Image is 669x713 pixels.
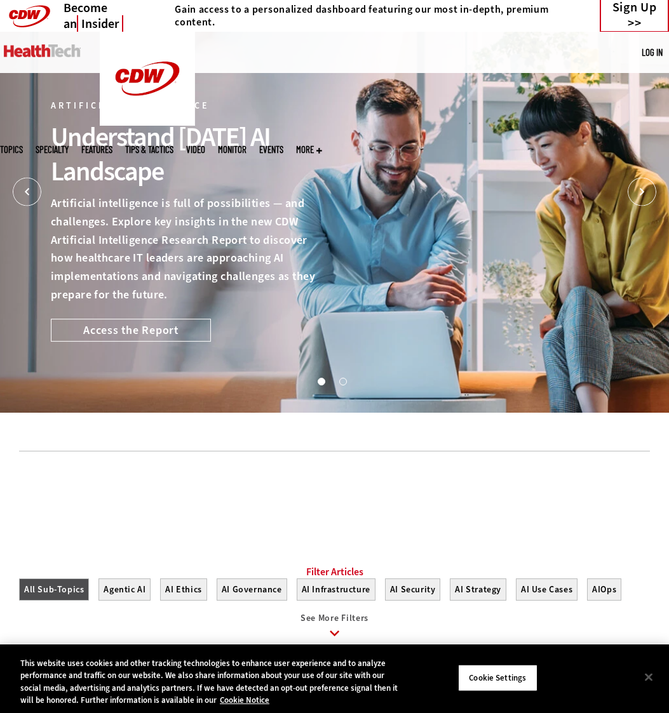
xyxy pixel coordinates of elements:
[458,665,537,691] button: Cookie Settings
[186,145,205,154] a: Video
[642,46,663,59] div: User menu
[51,194,318,304] p: Artificial intelligence is full of possibilities — and challenges. Explore key insights in the ne...
[635,663,663,691] button: Close
[339,378,346,384] button: 2 of 2
[306,566,363,578] a: Filter Articles
[100,32,195,126] img: Home
[51,120,318,189] div: Understand [DATE] AI Landscape
[98,578,151,601] button: Agentic AI
[20,657,402,707] div: This website uses cookies and other tracking technologies to enhance user experience and to analy...
[628,178,656,206] button: Next
[218,145,247,154] a: MonITor
[318,378,324,384] button: 1 of 2
[516,578,578,601] button: AI Use Cases
[19,578,89,601] button: All Sub-Topics
[217,578,287,601] button: AI Governance
[36,145,69,154] span: Specialty
[259,145,283,154] a: Events
[175,3,587,29] h4: Gain access to a personalized dashboard featuring our most in-depth, premium content.
[296,145,322,154] span: More
[220,695,269,705] a: More information about your privacy
[81,145,112,154] a: Features
[642,46,663,58] a: Log in
[125,145,173,154] a: Tips & Tactics
[297,578,375,601] button: AI Infrastructure
[587,578,621,601] button: AIOps
[100,116,195,129] a: CDW
[301,612,368,624] span: See More Filters
[51,319,211,342] a: Access the Report
[160,578,206,601] button: AI Ethics
[104,470,566,528] iframe: advertisement
[19,613,650,648] a: See More Filters
[4,44,81,57] img: Home
[450,578,506,601] button: AI Strategy
[168,3,587,29] a: Gain access to a personalized dashboard featuring our most in-depth, premium content.
[385,578,441,601] button: AI Security
[77,15,123,34] span: Insider
[13,178,41,206] button: Prev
